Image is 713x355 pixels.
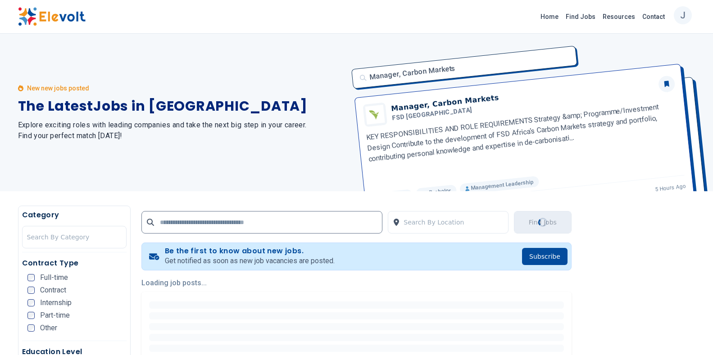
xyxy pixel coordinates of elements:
[27,274,35,281] input: Full-time
[18,120,346,141] h2: Explore exciting roles with leading companies and take the next big step in your career. Find you...
[538,217,548,227] div: Loading...
[27,84,89,93] p: New new jobs posted
[599,9,639,24] a: Resources
[141,278,572,288] p: Loading job posts...
[40,274,68,281] span: Full-time
[18,7,86,26] img: Elevolt
[22,258,127,269] h5: Contract Type
[22,210,127,220] h5: Category
[522,248,568,265] button: Subscribe
[40,299,72,306] span: Internship
[668,312,713,355] iframe: Chat Widget
[40,324,57,332] span: Other
[514,211,572,234] button: Find JobsLoading...
[40,287,66,294] span: Contract
[165,247,335,256] h4: Be the first to know about new jobs.
[27,312,35,319] input: Part-time
[562,9,599,24] a: Find Jobs
[18,98,346,114] h1: The Latest Jobs in [GEOGRAPHIC_DATA]
[165,256,335,266] p: Get notified as soon as new job vacancies are posted.
[537,9,562,24] a: Home
[27,299,35,306] input: Internship
[40,312,70,319] span: Part-time
[674,6,692,24] button: J
[639,9,668,24] a: Contact
[27,287,35,294] input: Contract
[27,324,35,332] input: Other
[680,4,686,27] p: J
